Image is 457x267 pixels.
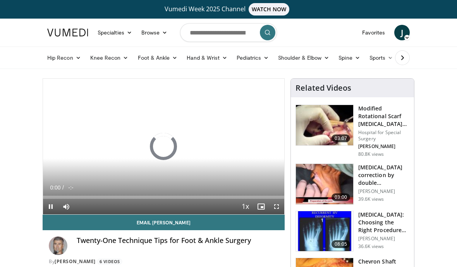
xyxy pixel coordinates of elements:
[77,236,278,245] h4: Twenty-One Technique Tips for Foot & Ankle Surgery
[358,164,409,187] h3: [MEDICAL_DATA] correction by double osteotomie
[358,236,409,242] p: [PERSON_NAME]
[97,258,122,265] a: 6 Videos
[68,184,73,191] span: -:-
[334,50,364,65] a: Spine
[358,196,384,202] p: 39.6K views
[296,164,409,205] a: 03:00 [MEDICAL_DATA] correction by double osteotomie [PERSON_NAME] 39.6K views
[358,129,409,142] p: Hospital for Special Surgery
[43,196,284,199] div: Progress Bar
[296,164,353,204] img: 294729_0000_1.png.150x105_q85_crop-smart_upscale.jpg
[332,193,350,201] span: 03:00
[365,50,398,65] a: Sports
[43,50,86,65] a: Hip Recon
[358,211,409,234] h3: [MEDICAL_DATA]: Choosing the Right Procedure and Avoiding Complicatio…
[249,3,290,16] span: WATCH NOW
[49,236,67,255] img: Avatar
[43,215,285,230] a: Email [PERSON_NAME]
[358,105,409,128] h3: Modified Rotational Scarf [MEDICAL_DATA] for [MEDICAL_DATA]
[253,199,269,214] button: Enable picture-in-picture mode
[182,50,232,65] a: Hand & Wrist
[357,25,390,40] a: Favorites
[86,50,133,65] a: Knee Recon
[296,105,353,145] img: Scarf_Osteotomy_100005158_3.jpg.150x105_q85_crop-smart_upscale.jpg
[62,184,64,191] span: /
[58,199,74,214] button: Mute
[133,50,182,65] a: Foot & Ankle
[43,3,414,16] a: Vumedi Week 2025 ChannelWATCH NOW
[137,25,172,40] a: Browse
[332,240,350,248] span: 08:05
[296,105,409,157] a: 03:07 Modified Rotational Scarf [MEDICAL_DATA] for [MEDICAL_DATA] Hospital for Special Surgery [P...
[358,151,384,157] p: 80.8K views
[50,184,60,191] span: 0:00
[358,143,409,150] p: [PERSON_NAME]
[49,258,278,265] div: By
[47,29,88,36] img: VuMedi Logo
[296,83,351,93] h4: Related Videos
[238,199,253,214] button: Playback Rate
[296,211,353,251] img: 3c75a04a-ad21-4ad9-966a-c963a6420fc5.150x105_q85_crop-smart_upscale.jpg
[296,211,409,252] a: 08:05 [MEDICAL_DATA]: Choosing the Right Procedure and Avoiding Complicatio… [PERSON_NAME] 36.6K ...
[358,243,384,250] p: 36.6K views
[93,25,137,40] a: Specialties
[232,50,273,65] a: Pediatrics
[358,188,409,195] p: [PERSON_NAME]
[394,25,410,40] a: J
[269,199,284,214] button: Fullscreen
[43,79,284,214] video-js: Video Player
[180,23,277,42] input: Search topics, interventions
[43,199,58,214] button: Pause
[55,258,96,265] a: [PERSON_NAME]
[273,50,334,65] a: Shoulder & Elbow
[332,134,350,142] span: 03:07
